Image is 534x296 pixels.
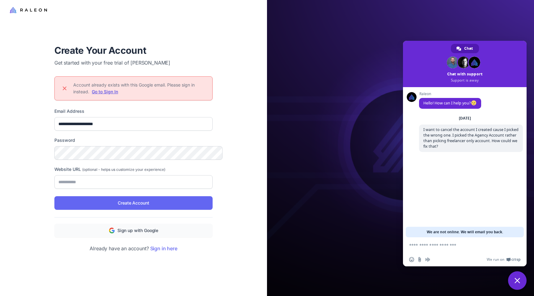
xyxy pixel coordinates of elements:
div: Account already exists with this Google email. Please sign in instead. [73,82,207,95]
span: Send a file [417,257,422,262]
h1: Create Your Account [54,44,213,57]
textarea: Compose your message... [409,243,507,248]
span: (optional - helps us customize your experience) [82,167,165,172]
div: Close chat [508,271,527,290]
label: Email Address [54,108,213,115]
button: Sign up with Google [54,224,213,237]
span: I want to cancel the account I created cause I picked the wrong one. I picked the Agency Account ... [423,127,519,149]
p: Already have an account? [54,245,213,252]
a: Sign in here [150,245,177,252]
span: Raleon [419,92,481,96]
span: We are not online. We will email you back. [427,227,503,237]
span: Hello! How can I help you? [423,100,477,106]
div: [DATE] [459,116,471,120]
div: Chat [451,44,479,53]
span: We run on [487,257,504,262]
span: Audio message [425,257,430,262]
a: Go to Sign In [92,89,118,94]
a: We run onCrisp [487,257,520,262]
span: Crisp [511,257,520,262]
span: Create Account [118,200,149,206]
button: Create Account [54,196,213,210]
p: Get started with your free trial of [PERSON_NAME] [54,59,213,66]
span: Sign up with Google [117,227,158,234]
label: Password [54,137,213,144]
label: Website URL [54,166,213,173]
span: Chat [464,44,473,53]
span: Insert an emoji [409,257,414,262]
